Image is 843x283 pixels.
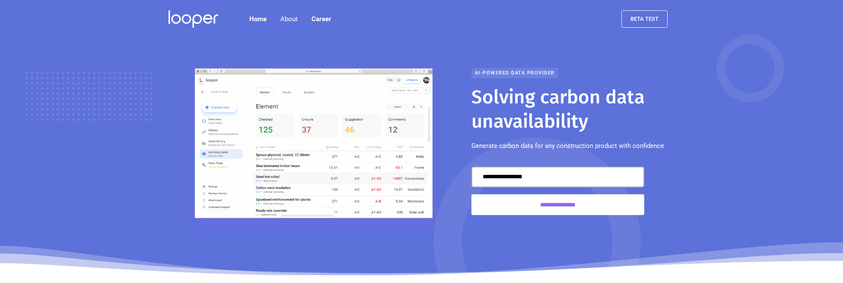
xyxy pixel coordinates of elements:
[471,85,674,134] h1: Solving carbon data unavailability
[305,10,338,28] a: Career
[280,14,298,24] div: About
[242,10,274,28] a: Home
[471,141,664,151] p: Generate carbon data for any construction product with confidence
[274,10,305,28] div: About
[471,167,644,215] form: Email Form
[621,10,668,28] a: beta test
[471,68,558,78] div: AI-powered data provider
